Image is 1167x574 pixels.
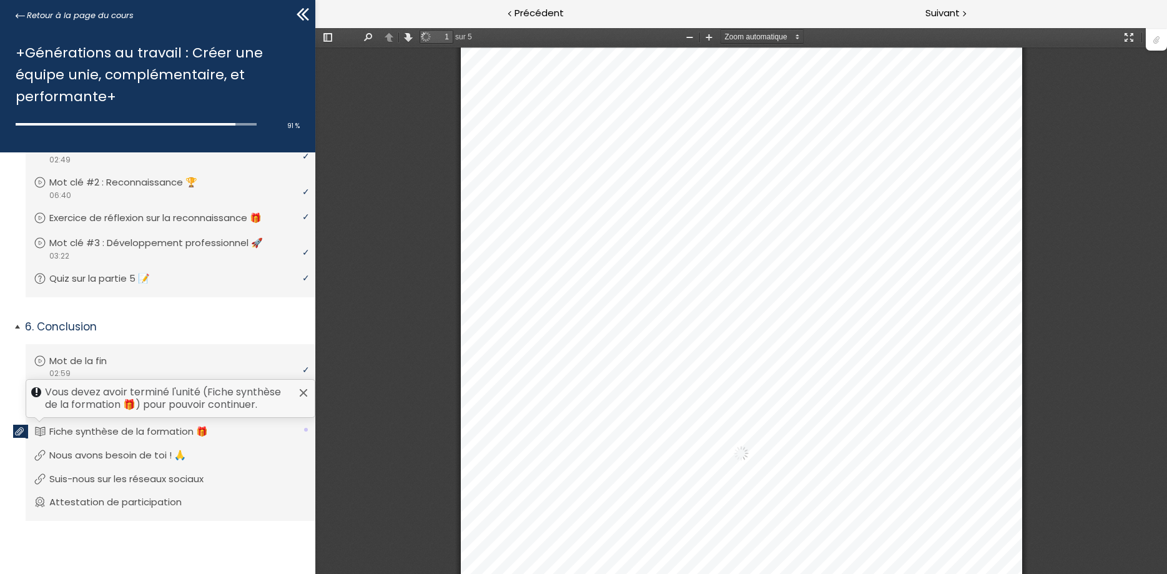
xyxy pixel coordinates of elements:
p: Fiche synthèse de la formation 🎁 [49,425,227,438]
span: Retour à la page du cours [27,9,134,22]
span: 02:59 [49,368,71,379]
p: Exercice de réflexion sur la reconnaissance 🎁 [49,211,280,225]
span: sur 5 [138,2,161,16]
select: Zoom [406,2,502,16]
span: 6. [25,319,34,335]
p: Mot de la fin [49,354,126,368]
a: Retour à la page du cours [16,9,134,22]
input: Page [104,2,138,16]
p: Conclusion [25,319,306,335]
span: Suivant [925,6,960,21]
span: 03:22 [49,250,69,262]
span: 91 % [287,121,300,131]
span: Précédent [515,6,564,21]
p: Quiz sur la partie 5 📝 [49,272,169,285]
div: Vous devez avoir terminé l'unité (Fiche synthèse de la formation 🎁) pour pouvoir continuer. [26,379,315,418]
span: 02:49 [49,154,71,166]
h1: +Générations au travail : Créer une équipe unie, complémentaire, et performante+ [16,42,293,108]
p: Mot clé #3 : Développement professionnel 🚀 [49,236,282,250]
p: Mot clé #2 : Reconnaissance 🏆 [49,176,216,189]
span: 06:40 [49,190,71,201]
